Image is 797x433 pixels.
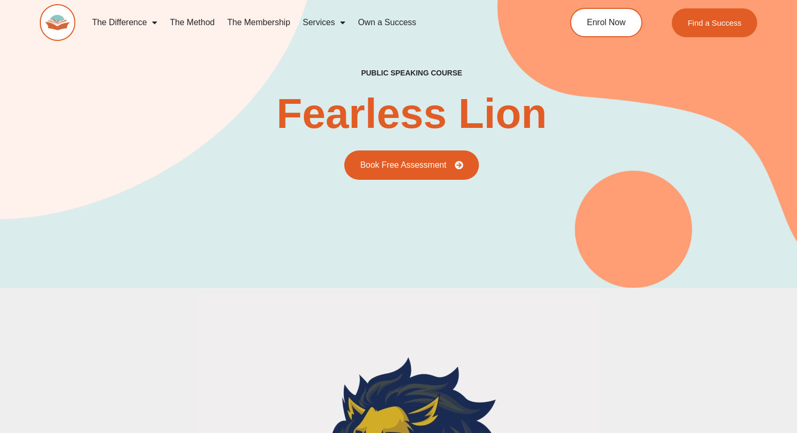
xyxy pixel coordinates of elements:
[297,10,352,35] a: Services
[672,8,757,37] a: Find a Success
[221,10,297,35] a: The Membership
[86,10,164,35] a: The Difference
[361,69,462,78] h4: Public Speaking Course
[687,19,741,27] span: Find a Success
[570,8,642,37] a: Enrol Now
[360,161,446,169] span: Book Free Assessment
[352,10,422,35] a: Own a Success
[587,18,626,27] span: Enrol Now
[163,10,221,35] a: The Method
[86,10,529,35] nav: Menu
[277,93,547,135] h2: Fearless Lion
[344,150,479,180] a: Book Free Assessment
